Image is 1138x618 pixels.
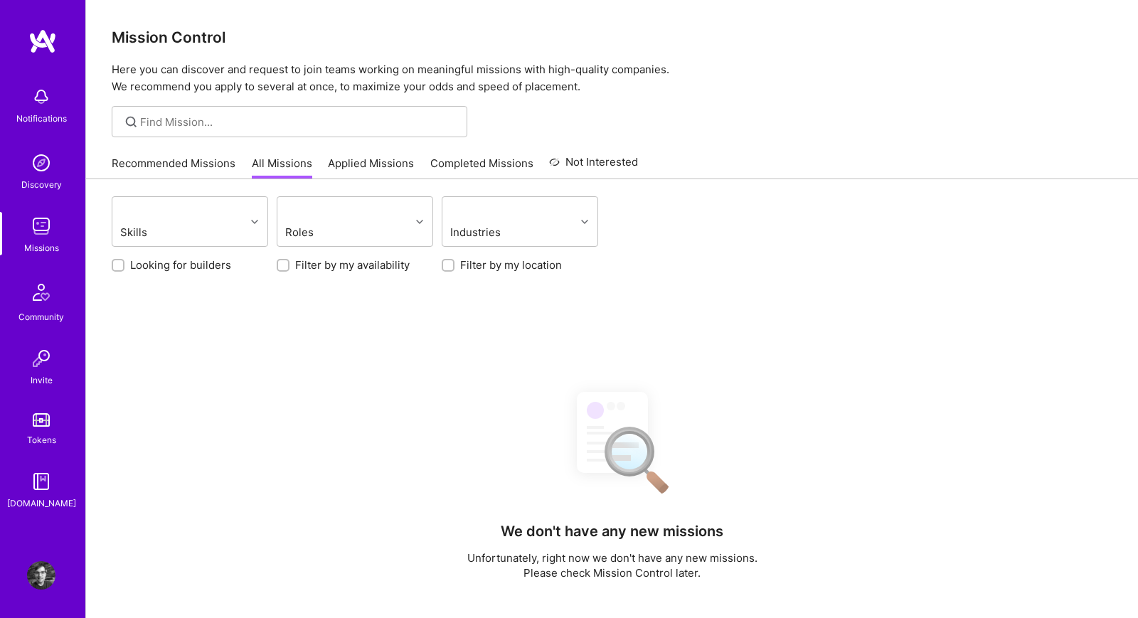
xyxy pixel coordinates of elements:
[18,309,64,324] div: Community
[328,156,414,179] a: Applied Missions
[123,114,139,130] i: icon SearchGrey
[28,28,57,54] img: logo
[27,149,55,177] img: discovery
[16,111,67,126] div: Notifications
[27,212,55,240] img: teamwork
[501,523,723,540] h4: We don't have any new missions
[447,222,538,243] div: Industries
[549,154,638,179] a: Not Interested
[23,561,59,590] a: User Avatar
[117,222,196,243] div: Skills
[130,257,231,272] label: Looking for builders
[295,257,410,272] label: Filter by my availability
[112,61,1112,95] p: Here you can discover and request to join teams working on meaningful missions with high-quality ...
[24,240,59,255] div: Missions
[467,565,757,580] p: Please check Mission Control later.
[251,218,258,225] i: icon Chevron
[27,432,56,447] div: Tokens
[24,275,58,309] img: Community
[552,379,673,504] img: No Results
[27,82,55,111] img: bell
[252,156,312,179] a: All Missions
[7,496,76,511] div: [DOMAIN_NAME]
[31,373,53,388] div: Invite
[27,344,55,373] img: Invite
[581,218,588,225] i: icon Chevron
[467,550,757,565] p: Unfortunately, right now we don't have any new missions.
[416,218,423,225] i: icon Chevron
[21,177,62,192] div: Discovery
[282,222,362,243] div: Roles
[27,467,55,496] img: guide book
[33,413,50,427] img: tokens
[460,257,562,272] label: Filter by my location
[27,561,55,590] img: User Avatar
[112,156,235,179] a: Recommended Missions
[140,114,457,129] input: Find Mission...
[112,28,1112,46] h3: Mission Control
[430,156,533,179] a: Completed Missions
